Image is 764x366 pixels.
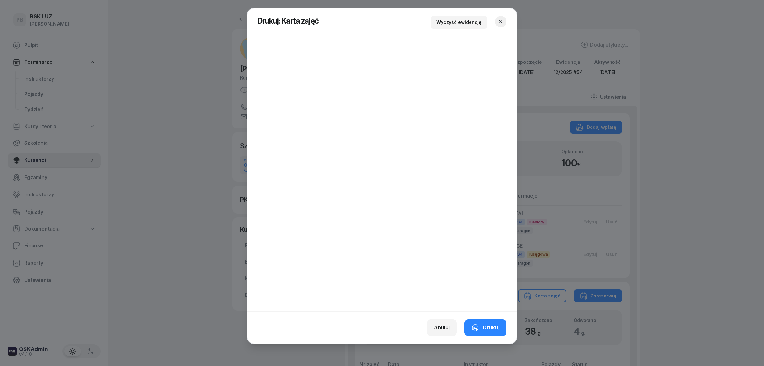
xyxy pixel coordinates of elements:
[464,319,506,336] button: Drukuj
[434,324,450,332] div: Anuluj
[427,319,457,336] button: Anuluj
[431,16,487,29] button: Wyczyść ewidencję
[471,324,499,332] div: Drukuj
[258,16,319,26] span: Drukuj: Karta zajęć
[436,18,482,26] div: Wyczyść ewidencję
